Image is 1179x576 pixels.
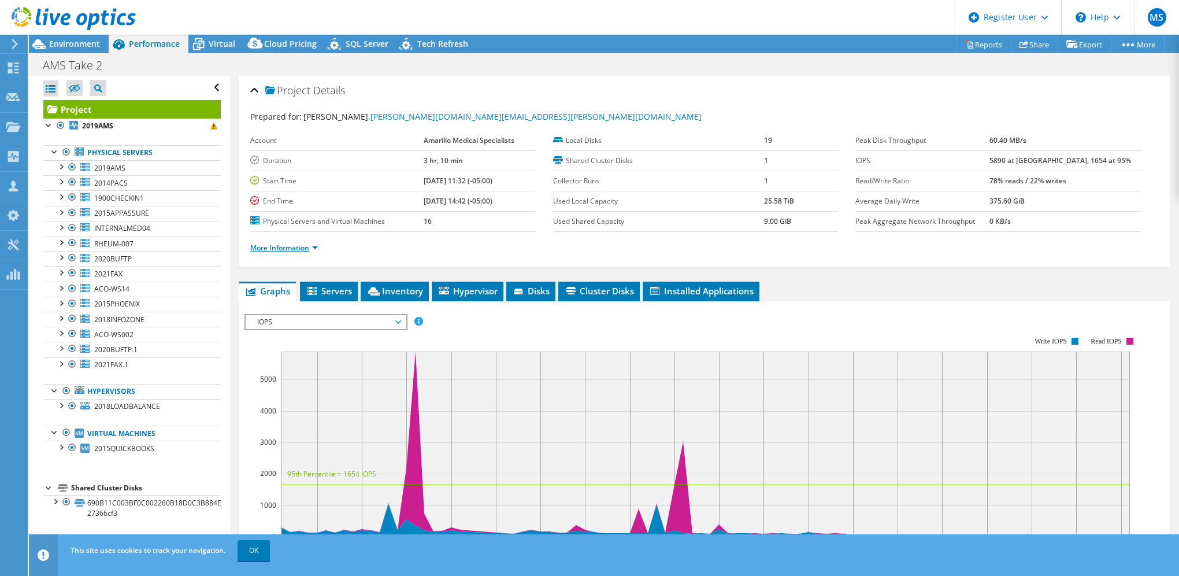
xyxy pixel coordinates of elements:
span: Disks [512,285,550,297]
a: Project [43,100,221,119]
a: Hypervisors [43,384,221,399]
text: 4000 [260,406,276,416]
label: Duration [250,155,424,167]
a: Export [1058,35,1111,53]
span: Graphs [244,285,290,297]
a: 2015PHOENIX [43,297,221,312]
div: Shared Cluster Disks [71,481,221,495]
b: Amarillo Medical Specialists [424,135,514,145]
a: 690B11C003BF0C002260B18D0C3B884E-27366cf3 [43,495,221,520]
text: 1000 [260,500,276,510]
a: 2021FAX [43,266,221,281]
label: Used Local Capacity [553,195,764,207]
label: Prepared for: [250,111,302,122]
span: 2014PACS [94,178,128,188]
b: 375.60 GiB [989,196,1025,206]
span: RHEUM-007 [94,239,134,249]
a: 2015QUICKBOOKS [43,441,221,456]
text: 2000 [260,468,276,478]
a: [PERSON_NAME][DOMAIN_NAME][EMAIL_ADDRESS][PERSON_NAME][DOMAIN_NAME] [370,111,702,122]
span: 2015PHOENIX [94,299,140,309]
b: 2019AMS [82,121,113,131]
span: 2018INFOZONE [94,315,144,324]
a: Reports [956,35,1011,53]
h1: AMS Take 2 [38,59,120,72]
label: Read/Write Ratio [855,175,989,187]
a: ACO-WS002 [43,327,221,342]
text: 3000 [260,437,276,447]
span: Tech Refresh [417,38,468,49]
b: 78% reads / 22% writes [989,176,1066,186]
a: Physical Servers [43,145,221,160]
span: 2015APPASSURE [94,208,149,218]
b: 0 KB/s [989,216,1011,226]
a: ACO-WS14 [43,282,221,297]
b: 5890 at [GEOGRAPHIC_DATA], 1654 at 95% [989,156,1131,165]
b: 19 [764,135,772,145]
span: SQL Server [346,38,388,49]
a: Virtual Machines [43,426,221,441]
label: Peak Aggregate Network Throughput [855,216,989,227]
label: Average Daily Write [855,195,989,207]
label: IOPS [855,155,989,167]
a: 2014PACS [43,175,221,190]
span: Servers [306,285,352,297]
b: 1 [764,156,768,165]
a: More [1111,35,1165,53]
label: Peak Disk Throughput [855,135,989,146]
a: INTERNALMED04 [43,221,221,236]
span: Environment [49,38,100,49]
span: This site uses cookies to track your navigation. [71,545,225,555]
span: Cloud Pricing [264,38,317,49]
text: 0 [272,531,276,541]
b: [DATE] 14:42 (-05:00) [424,196,492,206]
a: 2019AMS [43,160,221,175]
span: Details [313,83,345,97]
span: IOPS [251,315,400,329]
span: 2020BUFTP.1 [94,345,138,355]
text: Write IOPS [1035,337,1067,345]
b: 1 [764,176,768,186]
span: [PERSON_NAME], [303,111,702,122]
b: 9.00 GiB [764,216,791,226]
text: Read IOPS [1091,337,1122,345]
svg: \n [1076,12,1086,23]
a: 2020BUFTP [43,251,221,266]
span: Virtual [209,38,235,49]
label: Physical Servers and Virtual Machines [250,216,424,227]
b: 25.58 TiB [764,196,794,206]
a: OK [238,540,270,561]
b: [DATE] 11:32 (-05:00) [424,176,492,186]
span: Project [265,85,310,97]
span: 2018LOADBALANCE [94,401,160,411]
label: Account [250,135,424,146]
b: 3 hr, 10 min [424,156,463,165]
a: RHEUM-007 [43,236,221,251]
b: 16 [424,216,432,226]
span: 2019AMS [94,163,125,173]
span: Inventory [366,285,423,297]
span: 2015QUICKBOOKS [94,444,154,453]
a: 2018LOADBALANCE [43,399,221,414]
a: 2015APPASSURE [43,206,221,221]
label: Shared Cluster Disks [553,155,764,167]
text: 5000 [260,374,276,384]
span: 2021FAX.1 [94,360,128,370]
span: 2020BUFTP [94,254,132,264]
span: 1900CHECKIN1 [94,193,144,203]
label: Start Time [250,175,424,187]
a: Share [1011,35,1058,53]
span: MS [1148,8,1166,27]
a: 2020BUFTP.1 [43,342,221,357]
a: 2018INFOZONE [43,312,221,327]
a: 2019AMS [43,119,221,134]
label: Collector Runs [553,175,764,187]
a: 2021FAX.1 [43,357,221,372]
label: End Time [250,195,424,207]
span: Hypervisor [438,285,498,297]
a: 1900CHECKIN1 [43,190,221,205]
label: Used Shared Capacity [553,216,764,227]
a: More Information [250,243,318,253]
span: ACO-WS14 [94,284,129,294]
span: Performance [129,38,180,49]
